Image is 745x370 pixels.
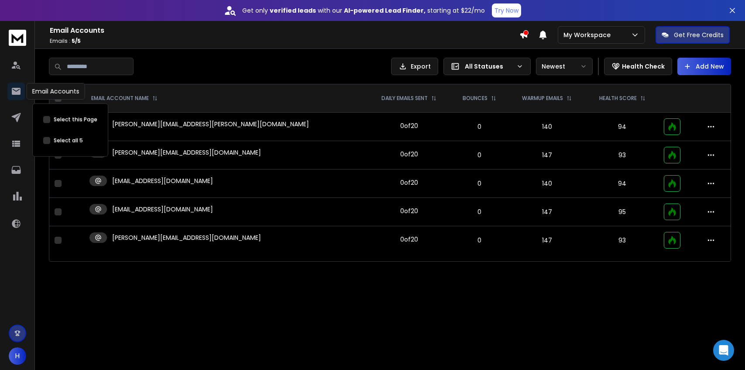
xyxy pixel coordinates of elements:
td: 147 [508,141,586,169]
span: 5 / 5 [72,37,81,45]
p: BOUNCES [463,95,488,102]
td: 147 [508,198,586,226]
button: Health Check [604,58,672,75]
div: 0 of 20 [400,150,418,159]
p: 0 [456,179,503,188]
div: 0 of 20 [400,121,418,130]
p: [PERSON_NAME][EMAIL_ADDRESS][DOMAIN_NAME] [112,148,261,157]
button: H [9,347,26,365]
button: Newest [536,58,593,75]
button: Add New [677,58,731,75]
td: 140 [508,169,586,198]
td: 93 [586,141,659,169]
div: EMAIL ACCOUNT NAME [91,95,158,102]
p: [EMAIL_ADDRESS][DOMAIN_NAME] [112,205,213,214]
p: [PERSON_NAME][EMAIL_ADDRESS][PERSON_NAME][DOMAIN_NAME] [112,120,309,128]
p: DAILY EMAILS SENT [381,95,428,102]
p: [EMAIL_ADDRESS][DOMAIN_NAME] [112,176,213,185]
div: 0 of 20 [400,207,418,215]
label: Select this Page [54,116,97,123]
td: 140 [508,113,586,141]
button: Try Now [492,3,521,17]
p: All Statuses [465,62,513,71]
p: 0 [456,236,503,245]
p: Get Free Credits [674,31,724,39]
td: 95 [586,198,659,226]
td: 94 [586,113,659,141]
p: Try Now [494,6,518,15]
div: 0 of 20 [400,235,418,244]
p: Get only with our starting at $22/mo [242,6,485,15]
button: Get Free Credits [656,26,730,44]
strong: AI-powered Lead Finder, [344,6,426,15]
img: logo [9,30,26,46]
p: 0 [456,207,503,216]
p: My Workspace [563,31,614,39]
div: Open Intercom Messenger [713,340,734,361]
p: [PERSON_NAME][EMAIL_ADDRESS][DOMAIN_NAME] [112,233,261,242]
button: Export [391,58,438,75]
p: WARMUP EMAILS [522,95,563,102]
div: 0 of 20 [400,178,418,187]
label: Select all 5 [54,137,83,144]
td: 94 [586,169,659,198]
div: Email Accounts [27,83,85,100]
p: 0 [456,122,503,131]
p: Emails : [50,38,519,45]
td: 93 [586,226,659,255]
h1: Email Accounts [50,25,519,36]
strong: verified leads [270,6,316,15]
p: HEALTH SCORE [599,95,637,102]
p: 0 [456,151,503,159]
p: Health Check [622,62,665,71]
td: 147 [508,226,586,255]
